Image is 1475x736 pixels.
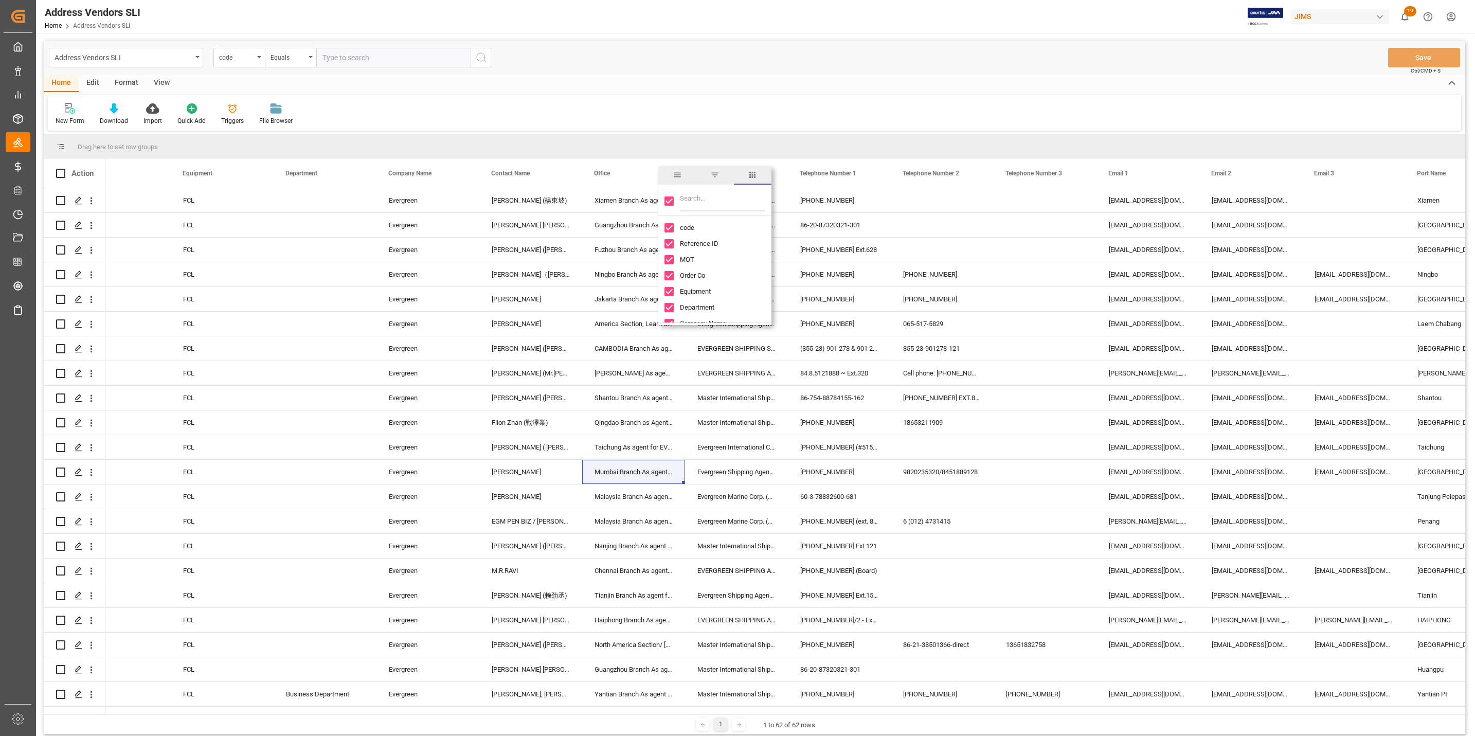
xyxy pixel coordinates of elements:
div: [PERSON_NAME]; [PERSON_NAME] 高燕慧; [PERSON_NAME] 宋東銘 [479,682,582,706]
div: Master International Shipping Agency Co.,Ltd. [685,410,788,435]
div: 84.8.5121888 ~ Ext.320 [788,361,891,385]
input: Filter Columns Input [680,191,765,211]
span: Ctrl/CMD + S [1411,67,1441,75]
div: Flion Zhan (戰澤業) [479,410,582,435]
div: [EMAIL_ADDRESS][DOMAIN_NAME] [1302,386,1405,410]
div: [EMAIL_ADDRESS][DOMAIN_NAME] [1199,188,1302,212]
div: [EMAIL_ADDRESS][DOMAIN_NAME] [1096,682,1199,706]
div: EVERGREEN SHIPPING AGENCY ([GEOGRAPHIC_DATA]) PRIVATE LIMITED [685,559,788,583]
div: [PHONE_NUMBER] EXT.8154 [891,386,994,410]
div: FCL [171,534,274,558]
div: Nanjing Branch As agent for EVERGREEN LINE [582,534,685,558]
div: [EMAIL_ADDRESS][DOMAIN_NAME] [1199,460,1302,484]
div: Order Co column toggle visibility (visible) [664,267,778,283]
div: [PHONE_NUMBER] Ext.1506 [788,583,891,607]
div: FCL [171,509,274,533]
div: [PHONE_NUMBER] (ext. 899) [788,509,891,533]
div: [PHONE_NUMBER] (Board) [788,559,891,583]
div: [PERSON_NAME] ([PERSON_NAME] [479,336,582,361]
div: [EMAIL_ADDRESS][DOMAIN_NAME] [1199,386,1302,410]
div: FCL [171,559,274,583]
div: Tianjin Branch As agent for EVERGREEN LINE [582,583,685,607]
div: [PHONE_NUMBER]/2 - Ext 121 [788,608,891,632]
div: Press SPACE to select this row. [44,484,105,509]
div: Press SPACE to select this row. [44,213,105,238]
div: Evergreen [376,287,479,311]
div: [EMAIL_ADDRESS][DOMAIN_NAME] [1096,312,1199,336]
div: [PERSON_NAME] ( [PERSON_NAME]總 ) [479,435,582,459]
div: FCL [171,410,274,435]
div: Evergreen [376,361,479,385]
a: Home [45,22,62,29]
div: New Form [56,116,84,125]
div: [EMAIL_ADDRESS][DOMAIN_NAME] [1302,559,1405,583]
div: [EMAIL_ADDRESS][DOMAIN_NAME] [1302,460,1405,484]
div: Format [107,75,146,92]
div: [EMAIL_ADDRESS][DOMAIN_NAME] [1096,534,1199,558]
button: Save [1388,48,1460,67]
div: Evergreen [376,262,479,286]
div: [EMAIL_ADDRESS][DOMAIN_NAME] [1199,238,1302,262]
div: FCL [171,238,274,262]
div: FCL [171,682,274,706]
div: [EMAIL_ADDRESS][DOMAIN_NAME] [1302,435,1405,459]
div: Press SPACE to select this row. [44,386,105,410]
div: Malaysia Branch As agent for EVERGREEN LINE [582,484,685,509]
div: Press SPACE to select this row. [44,534,105,559]
button: search button [471,48,492,67]
div: EVERGREEN SHIPPING SERVICES ([GEOGRAPHIC_DATA]) CO., LTD. [685,336,788,361]
div: [EMAIL_ADDRESS][DOMAIN_NAME] [1302,633,1405,657]
span: code [680,224,694,231]
div: Evergreen Shipping Agency ([GEOGRAPHIC_DATA]) Pvt. Ltd. [685,707,788,731]
div: Evergreen [376,435,479,459]
div: [PERSON_NAME] (楊東坡) [479,188,582,212]
div: Taichung As agent for EVERGREEN LINE [582,435,685,459]
div: Mumbai Branch As agent for Evergreen Line [582,460,685,484]
div: Master International Shipping Agency Co., Ltd. [685,633,788,657]
div: Press SPACE to select this row. [44,657,105,682]
div: Xiamen Branch As agent for EVERGREEN LINE [582,188,685,212]
div: Yantian Branch As agent for EVERGREEN LINE [582,682,685,706]
div: Evergreen [376,509,479,533]
div: [PERSON_NAME][EMAIL_ADDRESS][DOMAIN_NAME] [1302,608,1405,632]
div: [EMAIL_ADDRESS][DOMAIN_NAME] [1096,583,1199,607]
div: [EMAIL_ADDRESS][DOMAIN_NAME] [1096,559,1199,583]
div: Press SPACE to select this row. [44,460,105,484]
div: JIMS [1290,9,1389,24]
div: [EMAIL_ADDRESS][DOMAIN_NAME] [1199,262,1302,286]
div: FCL [171,707,274,731]
div: FCL [171,583,274,607]
div: North America Section/ [GEOGRAPHIC_DATA] branch As agent for EVERGREEN LINE [582,633,685,657]
span: Department [680,303,714,311]
div: Evergreen [376,583,479,607]
div: [EMAIL_ADDRESS][DOMAIN_NAME] [1199,312,1302,336]
div: [PHONE_NUMBER] [788,682,891,706]
div: Home [44,75,79,92]
div: [EMAIL_ADDRESS][DOMAIN_NAME] [1199,410,1302,435]
div: EVERGREEN SHIPPING AGENCY ([GEOGRAPHIC_DATA]) COMPANY LIMITED. [685,608,788,632]
div: MOT column toggle visibility (visible) [664,252,778,267]
div: [PERSON_NAME][EMAIL_ADDRESS][DOMAIN_NAME] [1096,608,1199,632]
div: [EMAIL_ADDRESS][DOMAIN_NAME] [1199,435,1302,459]
div: Press SPACE to select this row. [44,583,105,608]
div: [PERSON_NAME][EMAIL_ADDRESS][DOMAIN_NAME] [1096,509,1199,533]
div: FCL [171,386,274,410]
div: Chennai Branch As agent for Evergreen Line [582,559,685,583]
div: [PERSON_NAME]（[PERSON_NAME])[PERSON_NAME] [479,262,582,286]
div: [PERSON_NAME] [479,460,582,484]
div: [EMAIL_ADDRESS][DOMAIN_NAME] [1096,238,1199,262]
div: [EMAIL_ADDRESS][DOMAIN_NAME] [1096,188,1199,212]
div: [PERSON_NAME][EMAIL_ADDRESS][DOMAIN_NAME] [1096,361,1199,385]
div: [EMAIL_ADDRESS][DOMAIN_NAME] [1096,287,1199,311]
div: Press SPACE to select this row. [44,287,105,312]
div: Equals [271,50,305,62]
div: Evergreen [376,633,479,657]
div: [EMAIL_ADDRESS][DOMAIN_NAME] [1096,460,1199,484]
div: [EMAIL_ADDRESS][DOMAIN_NAME] [1199,287,1302,311]
div: Evergreen [376,707,479,731]
button: open menu [265,48,316,67]
div: [PERSON_NAME] As agent for Evergreen Line [582,707,685,731]
button: open menu [213,48,265,67]
div: [PHONE_NUMBER] [788,312,891,336]
div: FCL [171,336,274,361]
